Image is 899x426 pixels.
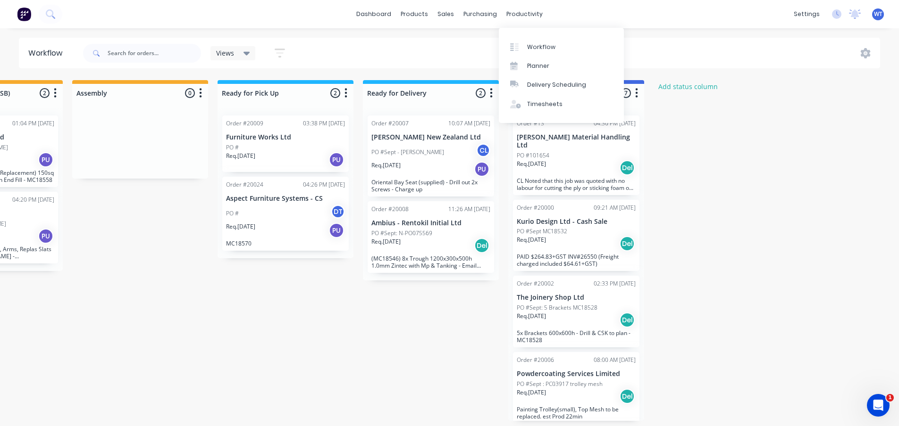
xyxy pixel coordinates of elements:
[594,356,636,364] div: 08:00 AM [DATE]
[371,219,490,227] p: Ambius - Rentokil Initial Ltd
[371,205,409,213] div: Order #20008
[517,133,636,149] p: [PERSON_NAME] Material Handling Ltd
[28,48,67,59] div: Workflow
[226,180,263,189] div: Order #20024
[517,279,554,288] div: Order #20002
[303,119,345,128] div: 03:38 PM [DATE]
[620,236,635,251] div: Del
[499,57,624,75] a: Planner
[499,37,624,56] a: Workflow
[331,205,345,219] div: DT
[222,177,349,251] div: Order #2002404:26 PM [DATE]Aspect Furniture Systems - CSPO #DTReq.[DATE]PUMC18570
[517,177,636,191] p: CL Noted that this job was quoted with no labour for cutting the ply or sticking foam on. Also co...
[517,380,603,388] p: PO #Sept : PC03917 trolley mesh
[371,119,409,128] div: Order #20007
[502,7,547,21] div: productivity
[371,238,401,246] p: Req. [DATE]
[517,151,549,160] p: PO #101654
[517,406,636,420] p: Painting Trolley(small), Top Mesh to be replaced. est Prod 22min
[620,312,635,328] div: Del
[371,148,444,156] p: PO #Sept - [PERSON_NAME]
[517,370,636,378] p: Powdercoating Services Limited
[513,276,639,347] div: Order #2000202:33 PM [DATE]The Joinery Shop LtdPO #Sept: 5 Brackets MC18528Req.[DATE]Del5x Bracke...
[226,240,345,247] p: MC18570
[594,204,636,212] div: 09:21 AM [DATE]
[12,196,54,204] div: 04:20 PM [DATE]
[216,48,234,58] span: Views
[517,204,554,212] div: Order #20000
[329,152,344,167] div: PU
[448,119,490,128] div: 10:07 AM [DATE]
[517,388,546,397] p: Req. [DATE]
[352,7,396,21] a: dashboard
[474,162,489,177] div: PU
[474,238,489,253] div: Del
[371,229,432,238] p: PO #Sept: N-PO075569
[517,236,546,244] p: Req. [DATE]
[226,195,345,203] p: Aspect Furniture Systems - CS
[527,62,549,70] div: Planner
[620,389,635,404] div: Del
[513,115,639,195] div: Order #1304:30 PM [DATE][PERSON_NAME] Material Handling LtdPO #101654Req.[DATE]DelCL Noted that t...
[448,205,490,213] div: 11:26 AM [DATE]
[517,294,636,302] p: The Joinery Shop Ltd
[513,200,639,271] div: Order #2000009:21 AM [DATE]Kurio Design Ltd - Cash SalePO #Sept MC18532Req.[DATE]DelPAID $264.83+...
[513,352,639,424] div: Order #2000608:00 AM [DATE]Powdercoating Services LimitedPO #Sept : PC03917 trolley meshReq.[DATE...
[38,229,53,244] div: PU
[226,222,255,231] p: Req. [DATE]
[499,95,624,114] a: Timesheets
[222,115,349,172] div: Order #2000903:38 PM [DATE]Furniture Works LtdPO #Req.[DATE]PU
[226,143,239,152] p: PO #
[886,394,894,401] span: 1
[368,201,494,273] div: Order #2000811:26 AM [DATE]Ambius - Rentokil Initial LtdPO #Sept: N-PO075569Req.[DATE]Del(MC18546...
[527,81,586,89] div: Delivery Scheduling
[476,143,490,157] div: CL
[371,255,490,269] p: (MC18546) 8x Trough 1200x300x500h 1.0mm Zintec with Mp & Tanking - Email [PERSON_NAME][EMAIL_ADDR...
[371,179,490,193] p: Oriental Bay Seat (supplied) - Drill out 2x Screws - Charge up
[371,161,401,170] p: Req. [DATE]
[517,303,597,312] p: PO #Sept: 5 Brackets MC18528
[108,44,201,63] input: Search for orders...
[371,133,490,141] p: [PERSON_NAME] New Zealand Ltd
[459,7,502,21] div: purchasing
[517,160,546,168] p: Req. [DATE]
[517,329,636,344] p: 5x Brackets 600x600h - Drill & CSK to plan - MC18528
[226,209,239,218] p: PO #
[17,7,31,21] img: Factory
[527,100,563,108] div: Timesheets
[654,80,723,93] button: Add status column
[38,152,53,167] div: PU
[517,218,636,226] p: Kurio Design Ltd - Cash Sale
[303,180,345,189] div: 04:26 PM [DATE]
[226,133,345,141] p: Furniture Works Ltd
[620,160,635,175] div: Del
[226,119,263,128] div: Order #20009
[226,152,255,160] p: Req. [DATE]
[517,356,554,364] div: Order #20006
[874,10,882,18] span: WT
[517,312,546,320] p: Req. [DATE]
[867,394,890,417] iframe: Intercom live chat
[329,223,344,238] div: PU
[594,279,636,288] div: 02:33 PM [DATE]
[396,7,433,21] div: products
[517,227,567,236] p: PO #Sept MC18532
[527,43,555,51] div: Workflow
[12,119,54,128] div: 01:04 PM [DATE]
[433,7,459,21] div: sales
[368,115,494,197] div: Order #2000710:07 AM [DATE][PERSON_NAME] New Zealand LtdPO #Sept - [PERSON_NAME]CLReq.[DATE]PUOri...
[789,7,824,21] div: settings
[499,75,624,94] a: Delivery Scheduling
[517,253,636,267] p: PAID $264.83+GST INV#26550 (Freight charged included $64.61+GST)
